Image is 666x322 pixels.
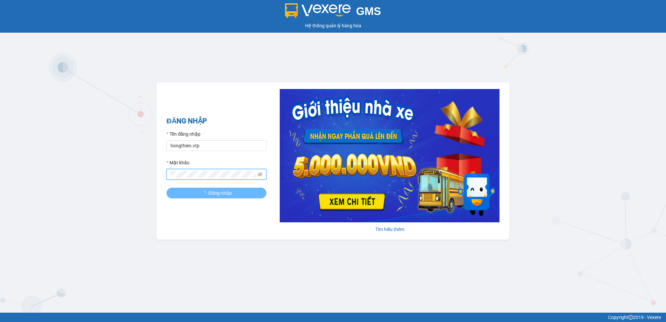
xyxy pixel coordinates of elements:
[166,159,189,166] label: Mật khẩu
[208,189,232,197] span: Đăng nhập
[258,172,262,177] span: eye-invisible
[280,89,499,222] img: banner-0
[166,188,266,198] button: Đăng nhập
[280,226,499,233] div: Tìm hiểu thêm
[5,314,661,321] div: Copyright 2019 - Vexere
[170,171,256,178] input: Mật khẩu
[166,140,266,151] input: Tên đăng nhập
[285,10,381,15] a: GMS
[166,116,266,127] h2: ĐĂNG NHẬP
[285,3,351,18] img: logo 2
[356,5,381,17] span: GMS
[166,130,200,138] label: Tên đăng nhập
[2,22,664,29] div: Hệ thống quản lý hàng hóa
[201,191,208,195] span: loading
[628,315,633,320] span: copyright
